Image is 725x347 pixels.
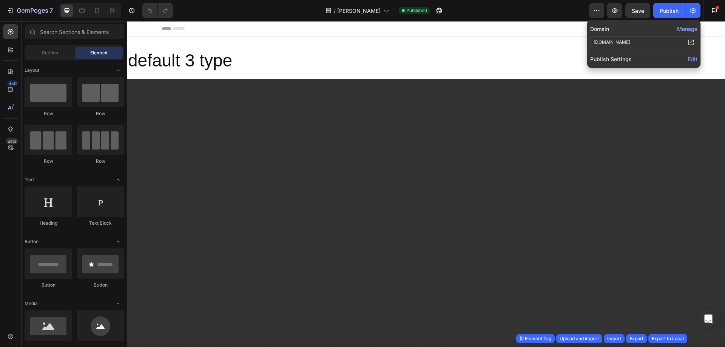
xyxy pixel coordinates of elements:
span: Layout [25,67,39,74]
span: Media [25,300,38,307]
button: Export to Local [648,334,687,343]
button: 7 [3,3,56,18]
span: Toggle open [112,236,124,248]
span: Section [42,49,58,56]
span: Button [25,238,39,245]
button: Upload and import [556,334,602,343]
iframe: Design area [127,21,725,347]
div: 450 [7,80,18,86]
div: Text Block [77,220,124,227]
button: Export [626,334,647,343]
div: Beta [6,138,18,144]
button: Manage [677,25,697,33]
button: Save [625,3,650,18]
div: Export to Local [652,335,684,342]
div: (I) Element Tag [520,335,551,342]
div: Row [25,158,72,165]
span: Toggle open [112,174,124,186]
div: Open Intercom Messenger [699,310,717,328]
div: Upload and import [560,335,599,342]
button: Publish [653,3,685,18]
p: Domain [590,25,609,33]
span: Toggle open [112,64,124,76]
p: 7 [49,6,53,15]
span: Save [632,8,644,14]
span: Text [25,176,34,183]
input: Search Sections & Elements [25,24,124,39]
span: / [334,7,336,15]
div: Button [25,282,72,288]
span: Toggle open [112,298,124,310]
div: Heading [25,220,72,227]
span: Published [406,7,427,14]
span: Publish Settings [590,55,632,63]
span: [PERSON_NAME] [337,7,381,15]
div: Publish [660,7,679,15]
div: Row [25,110,72,117]
button: Import [604,334,625,343]
div: Export [629,335,643,342]
div: Button [77,282,124,288]
div: Undo/Redo [142,3,173,18]
span: Element [90,49,108,56]
div: Row [77,158,124,165]
span: Edit [688,56,697,62]
div: Import [607,335,621,342]
div: [DOMAIN_NAME] [594,39,630,46]
button: (I) Element Tag [516,334,555,343]
div: Row [77,110,124,117]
